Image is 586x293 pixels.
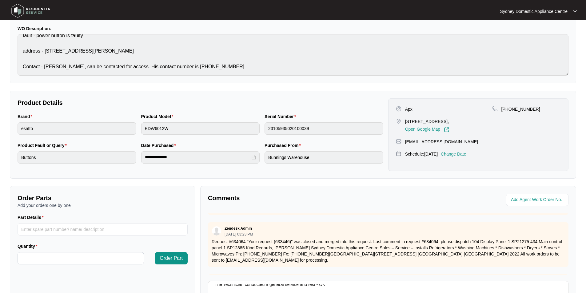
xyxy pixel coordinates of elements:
span: Order Part [160,255,183,262]
p: [STREET_ADDRESS], [405,118,449,125]
input: Part Details [18,223,188,236]
p: Comments [208,194,384,202]
p: Schedule: [DATE] [405,151,438,157]
img: dropdown arrow [573,10,577,13]
label: Purchased From [265,142,303,148]
textarea: fault - power button is faulty address - [STREET_ADDRESS][PERSON_NAME] Contact - [PERSON_NAME], c... [18,34,568,76]
label: Part Details [18,214,46,220]
input: Date Purchased [145,154,251,160]
a: Open Google Map [405,127,449,133]
label: Serial Number [265,113,298,120]
label: Brand [18,113,35,120]
p: Order Parts [18,194,188,202]
img: residentia service logo [9,2,52,20]
p: Zendesk Admin [225,226,252,231]
p: Request #634064 "Your request (633446)" was closed and merged into this request. Last comment in ... [212,239,565,263]
label: Quantity [18,243,40,249]
img: map-pin [396,118,401,124]
input: Add Agent Work Order No. [511,196,565,204]
p: Product Details [18,98,383,107]
label: Date Purchased [141,142,178,148]
button: Order Part [155,252,188,264]
img: user.svg [212,226,221,236]
p: [DATE] 03:23 PM [225,232,253,236]
label: Product Fault or Query [18,142,69,148]
p: Change Date [441,151,466,157]
img: map-pin [396,151,401,156]
input: Purchased From [265,151,383,164]
img: map-pin [396,139,401,144]
input: Product Fault or Query [18,151,136,164]
p: Apx [405,106,413,112]
img: user-pin [396,106,401,112]
p: [EMAIL_ADDRESS][DOMAIN_NAME] [405,139,478,145]
label: Product Model [141,113,176,120]
img: Link-External [444,127,449,133]
p: [PHONE_NUMBER] [501,106,540,112]
input: Quantity [18,252,144,264]
p: Sydney Domestic Appliance Centre [500,8,568,14]
input: Serial Number [265,122,383,135]
p: WO Description: [18,26,568,32]
img: map-pin [492,106,498,112]
input: Product Model [141,122,260,135]
input: Brand [18,122,136,135]
p: Add your orders one by one [18,202,188,208]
